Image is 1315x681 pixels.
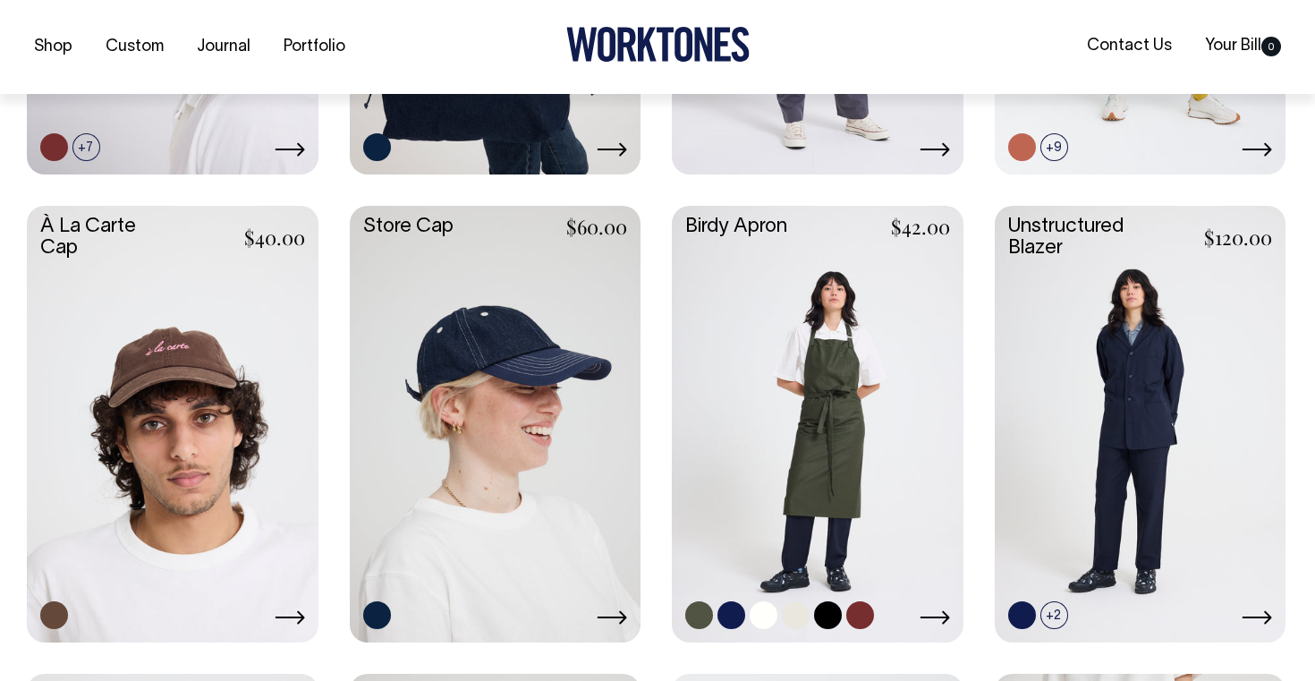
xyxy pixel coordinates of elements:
[1040,601,1068,629] span: +2
[72,133,100,161] span: +7
[1080,31,1179,61] a: Contact Us
[1040,133,1068,161] span: +9
[27,32,80,62] a: Shop
[190,32,258,62] a: Journal
[98,32,171,62] a: Custom
[276,32,352,62] a: Portfolio
[1198,31,1288,61] a: Your Bill0
[1261,37,1281,56] span: 0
